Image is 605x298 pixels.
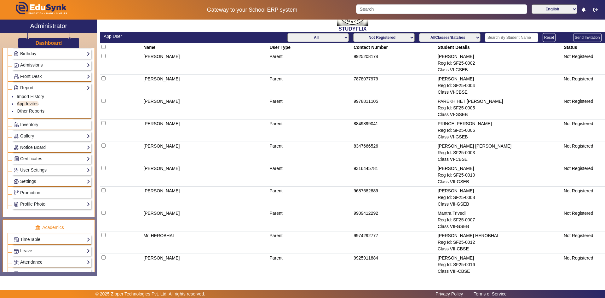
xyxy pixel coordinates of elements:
[36,40,62,46] h3: Dashboard
[8,224,91,231] p: Academics
[268,254,353,276] td: Parent
[438,143,562,149] div: [PERSON_NAME] [PERSON_NAME]
[563,120,605,142] td: Not Registered
[563,231,605,254] td: Not Registered
[438,239,562,246] div: Reg Id: SF25-0012
[438,134,562,140] div: Class VI-GSEB
[142,209,268,231] td: [PERSON_NAME]
[142,142,268,164] td: [PERSON_NAME]
[438,217,562,223] div: Reg Id: SF25-0007
[573,33,601,42] button: Send Invitation
[142,97,268,120] td: [PERSON_NAME]
[353,52,437,75] td: 9925208174
[353,254,437,276] td: 9925911884
[95,291,205,297] p: © 2025 Zipper Technologies Pvt. Ltd. All rights reserved.
[563,43,605,52] th: Status
[438,232,562,239] div: [PERSON_NAME] HEROBHAI
[35,225,41,231] img: academic.png
[563,209,605,231] td: Not Registered
[356,4,527,14] input: Search
[353,209,437,231] td: 9909412292
[20,271,43,276] span: Assignment
[438,127,562,134] div: Reg Id: SF25-0006
[438,223,562,230] div: Class VII-GSEB
[14,190,19,195] img: Branchoperations.png
[563,254,605,276] td: Not Registered
[438,261,562,268] div: Reg Id: SF25-0016
[142,254,268,276] td: [PERSON_NAME]
[353,75,437,97] td: 7878077979
[438,210,562,217] div: Mantra Trivedi
[268,97,353,120] td: Parent
[17,108,44,114] a: Other Reports
[17,94,44,99] a: Import History
[438,156,562,163] div: Class VI-CBSE
[30,22,67,30] h2: Administrator
[353,97,437,120] td: 9978811105
[268,142,353,164] td: Parent
[20,122,38,127] span: Inventory
[438,89,562,96] div: Class VI-CBSE
[436,43,562,52] th: Student Details
[438,98,562,105] div: PAREKH HET [PERSON_NAME]
[14,272,19,276] img: Assignments.png
[142,43,268,52] th: Name
[268,187,353,209] td: Parent
[14,122,19,127] img: Inventory.png
[543,33,556,42] button: Reset
[142,164,268,187] td: [PERSON_NAME]
[268,43,353,52] th: User Type
[353,43,437,52] th: Contact Number
[142,120,268,142] td: [PERSON_NAME]
[353,164,437,187] td: 9316445781
[438,120,562,127] div: PRINCE [PERSON_NAME]
[142,75,268,97] td: [PERSON_NAME]
[438,165,562,172] div: [PERSON_NAME]
[438,201,562,207] div: Class VII-GSEB
[563,97,605,120] td: Not Registered
[353,120,437,142] td: 8849899041
[268,164,353,187] td: Parent
[563,52,605,75] td: Not Registered
[142,52,268,75] td: [PERSON_NAME]
[438,53,562,60] div: [PERSON_NAME]
[268,75,353,97] td: Parent
[438,105,562,111] div: Reg Id: SF25-0005
[438,60,562,67] div: Reg Id: SF25-0002
[438,255,562,261] div: [PERSON_NAME]
[35,40,62,46] a: Dashboard
[563,187,605,209] td: Not Registered
[438,76,562,82] div: [PERSON_NAME]
[353,142,437,164] td: 8347666526
[438,67,562,73] div: Class VI-GSEB
[100,26,605,32] h2: STUDYFLIX
[268,120,353,142] td: Parent
[142,187,268,209] td: [PERSON_NAME]
[14,270,90,277] a: Assignment
[563,75,605,97] td: Not Registered
[155,7,349,13] h5: Gateway to your School ERP system
[438,172,562,178] div: Reg Id: SF25-0010
[438,268,562,275] div: Class VIII-CBSE
[0,20,97,33] a: Administrator
[438,188,562,194] div: [PERSON_NAME]
[17,101,38,106] a: App Invites
[470,290,510,298] a: Terms of Service
[432,290,466,298] a: Privacy Policy
[14,189,90,196] a: Promotion
[485,33,538,42] input: Search By Student Name
[268,231,353,254] td: Parent
[438,178,562,185] div: Class VII-GSEB
[268,209,353,231] td: Parent
[142,231,268,254] td: Mr. HEROBHAI
[353,231,437,254] td: 9974292777
[438,149,562,156] div: Reg Id: SF25-0003
[438,194,562,201] div: Reg Id: SF25-0008
[104,33,349,40] div: App User
[20,190,40,195] span: Promotion
[438,111,562,118] div: Class VI-GSEB
[353,187,437,209] td: 9687682889
[563,164,605,187] td: Not Registered
[438,82,562,89] div: Reg Id: SF25-0004
[268,52,353,75] td: Parent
